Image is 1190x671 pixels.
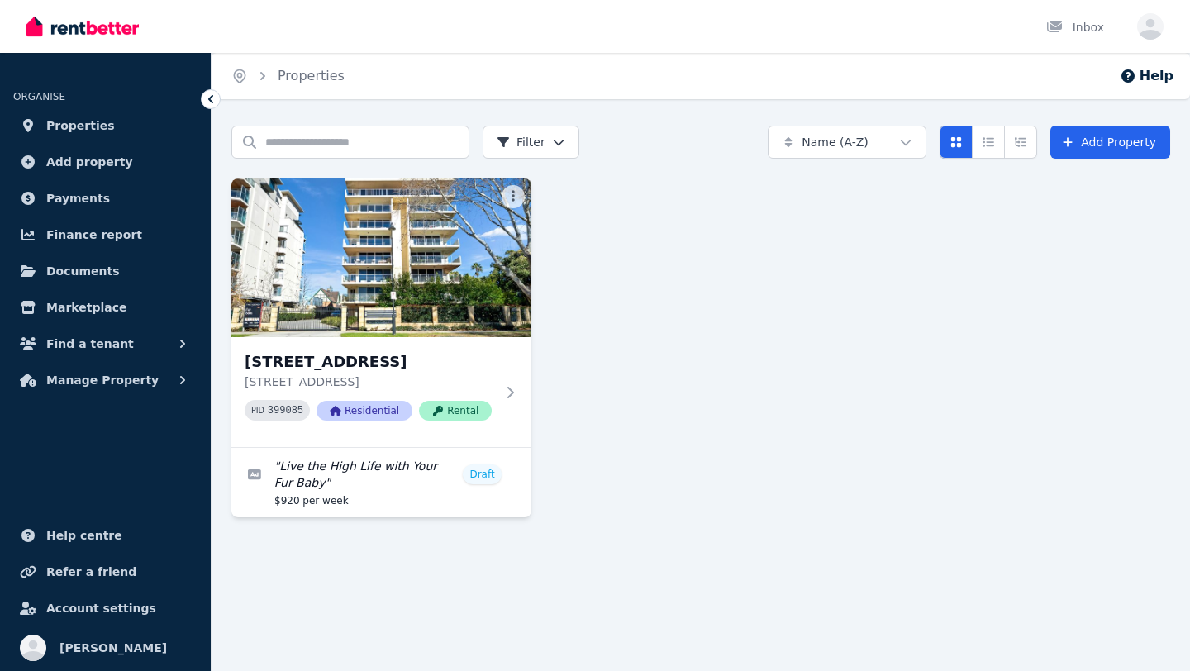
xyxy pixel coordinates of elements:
img: RentBetter [26,14,139,39]
small: PID [251,406,264,415]
span: Add property [46,152,133,172]
button: Manage Property [13,364,198,397]
a: 25/27 Mill Point Rd, South Perth[STREET_ADDRESS][STREET_ADDRESS]PID 399085ResidentialRental [231,178,531,447]
span: Properties [46,116,115,136]
nav: Breadcrumb [212,53,364,99]
button: More options [502,185,525,208]
span: Rental [419,401,492,421]
button: Find a tenant [13,327,198,360]
a: Edit listing: Live the High Life with Your Fur Baby [231,448,531,517]
img: 25/27 Mill Point Rd, South Perth [231,178,531,337]
a: Add property [13,145,198,178]
span: Residential [317,401,412,421]
p: [STREET_ADDRESS] [245,374,495,390]
a: Add Property [1050,126,1170,159]
button: Filter [483,126,579,159]
button: Compact list view [972,126,1005,159]
span: Marketplace [46,297,126,317]
a: Refer a friend [13,555,198,588]
button: Name (A-Z) [768,126,926,159]
a: Documents [13,255,198,288]
a: Payments [13,182,198,215]
span: Refer a friend [46,562,136,582]
span: Help centre [46,526,122,545]
span: Find a tenant [46,334,134,354]
button: Help [1120,66,1173,86]
span: Filter [497,134,545,150]
a: Finance report [13,218,198,251]
a: Marketplace [13,291,198,324]
button: Expanded list view [1004,126,1037,159]
button: Card view [940,126,973,159]
span: ORGANISE [13,91,65,102]
a: Account settings [13,592,198,625]
h3: [STREET_ADDRESS] [245,350,495,374]
div: Inbox [1046,19,1104,36]
span: Name (A-Z) [802,134,869,150]
a: Help centre [13,519,198,552]
span: Documents [46,261,120,281]
span: Manage Property [46,370,159,390]
div: View options [940,126,1037,159]
span: Account settings [46,598,156,618]
a: Properties [278,68,345,83]
a: Properties [13,109,198,142]
span: [PERSON_NAME] [59,638,167,658]
code: 399085 [268,405,303,416]
span: Payments [46,188,110,208]
span: Finance report [46,225,142,245]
